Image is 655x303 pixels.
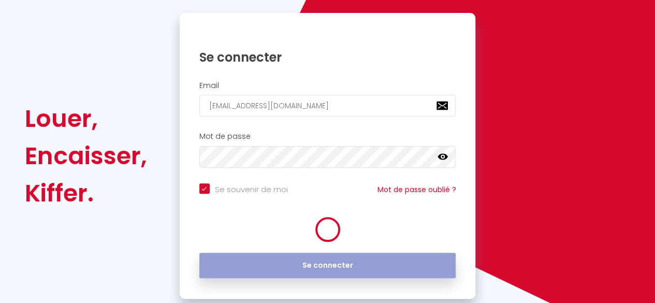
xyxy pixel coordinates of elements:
[25,100,147,137] div: Louer,
[8,4,39,35] button: Ouvrir le widget de chat LiveChat
[199,253,456,279] button: Se connecter
[25,175,147,212] div: Kiffer.
[199,49,456,65] h1: Se connecter
[199,132,456,141] h2: Mot de passe
[199,81,456,90] h2: Email
[377,184,456,195] a: Mot de passe oublié ?
[25,137,147,175] div: Encaisser,
[199,95,456,117] input: Ton Email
